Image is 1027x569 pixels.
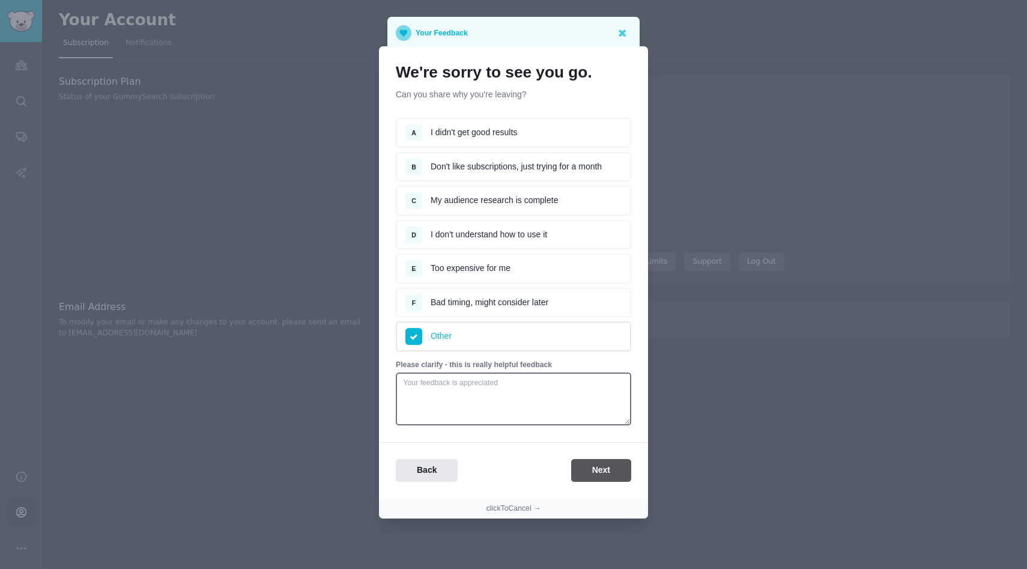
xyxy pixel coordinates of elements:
button: Next [571,459,631,482]
span: B [411,163,416,171]
p: Please clarify - this is really helpful feedback [396,360,631,371]
span: E [411,265,416,272]
p: Your Feedback [416,25,468,41]
p: Can you share why you're leaving? [396,88,631,101]
span: D [411,231,416,239]
h1: We're sorry to see you go. [396,63,631,82]
button: clickToCancel → [486,504,541,514]
button: Back [396,459,458,482]
span: C [411,197,416,204]
span: F [412,299,416,306]
span: A [411,129,416,136]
